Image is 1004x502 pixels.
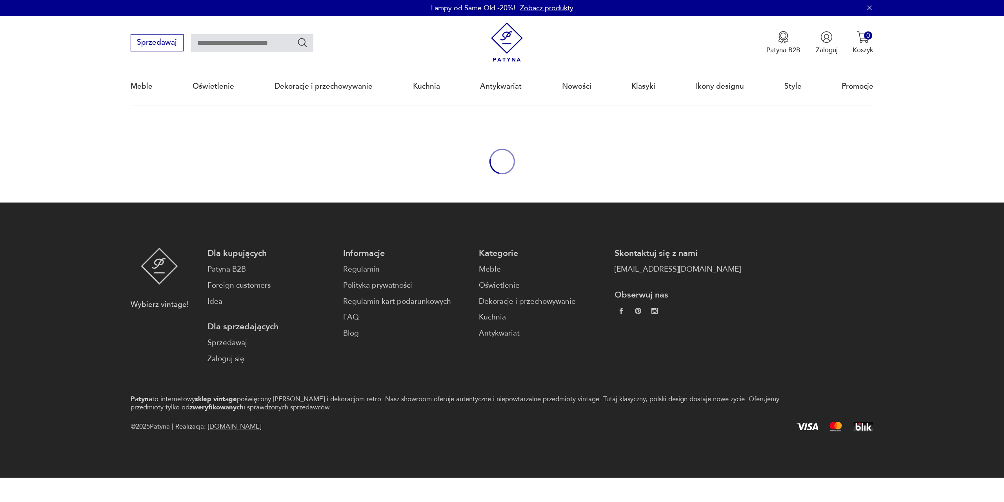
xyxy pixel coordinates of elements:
[864,31,872,40] div: 0
[343,264,469,275] a: Regulamin
[275,68,373,104] a: Dekoracje i przechowywanie
[816,46,838,55] p: Zaloguj
[479,328,605,339] a: Antykwariat
[784,68,802,104] a: Style
[189,403,244,412] strong: zweryfikowanych
[413,68,440,104] a: Kuchnia
[562,68,591,104] a: Nowości
[207,321,334,332] p: Dla sprzedających
[141,248,178,285] img: Patyna - sklep z meblami i dekoracjami vintage
[635,308,641,314] img: 37d27d81a828e637adc9f9cb2e3d3a8a.webp
[479,312,605,323] a: Kuchnia
[479,248,605,259] p: Kategorie
[131,421,170,433] span: @ 2025 Patyna
[343,328,469,339] a: Blog
[766,46,800,55] p: Patyna B2B
[651,308,658,314] img: c2fd9cf7f39615d9d6839a72ae8e59e5.webp
[816,31,838,55] button: Zaloguj
[207,337,334,349] a: Sprzedawaj
[343,248,469,259] p: Informacje
[766,31,800,55] button: Patyna B2B
[479,264,605,275] a: Meble
[431,3,515,13] p: Lampy od Same Old -20%!
[207,280,334,291] a: Foreign customers
[520,3,573,13] a: Zobacz produkty
[777,31,789,43] img: Ikona medalu
[131,40,184,46] a: Sprzedawaj
[766,31,800,55] a: Ikona medaluPatyna B2B
[175,421,261,433] span: Realizacja:
[207,296,334,307] a: Idea
[853,31,873,55] button: 0Koszyk
[131,68,153,104] a: Meble
[487,22,527,62] img: Patyna - sklep z meblami i dekoracjami vintage
[829,422,842,431] img: Mastercard
[131,34,184,51] button: Sprzedawaj
[797,423,818,430] img: Visa
[853,422,873,431] img: BLIK
[297,37,308,48] button: Szukaj
[343,296,469,307] a: Regulamin kart podarunkowych
[479,280,605,291] a: Oświetlenie
[820,31,833,43] img: Ikonka użytkownika
[343,280,469,291] a: Polityka prywatności
[207,264,334,275] a: Patyna B2B
[618,308,624,314] img: da9060093f698e4c3cedc1453eec5031.webp
[615,289,741,301] p: Obserwuj nas
[479,296,605,307] a: Dekoracje i przechowywanie
[857,31,869,43] img: Ikona koszyka
[131,299,189,310] p: Wybierz vintage!
[193,68,234,104] a: Oświetlenie
[615,248,741,259] p: Skontaktuj się z nami
[853,46,873,55] p: Koszyk
[842,68,873,104] a: Promocje
[207,248,334,259] p: Dla kupujących
[480,68,522,104] a: Antykwariat
[343,312,469,323] a: FAQ
[631,68,655,104] a: Klasyki
[131,395,803,412] p: to internetowy poświęcony [PERSON_NAME] i dekoracjom retro. Nasz showroom oferuje autentyczne i n...
[195,394,237,403] strong: sklep vintage
[696,68,744,104] a: Ikony designu
[208,422,261,431] a: [DOMAIN_NAME]
[131,394,152,403] strong: Patyna
[207,353,334,365] a: Zaloguj się
[615,264,741,275] a: [EMAIL_ADDRESS][DOMAIN_NAME]
[172,421,173,433] div: |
